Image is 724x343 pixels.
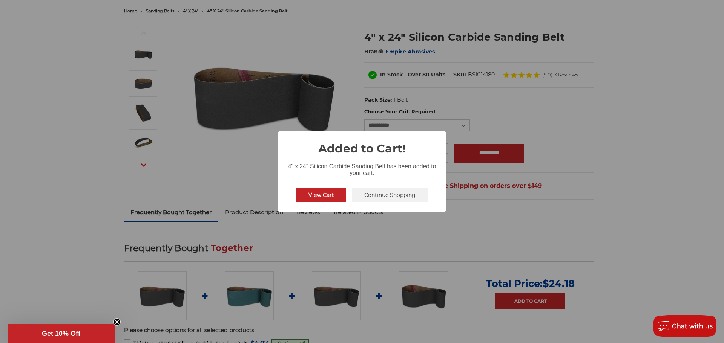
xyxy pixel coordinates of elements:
div: 4" x 24" Silicon Carbide Sanding Belt has been added to your cart. [278,157,446,178]
h2: Added to Cart! [278,131,446,157]
span: Chat with us [672,323,713,330]
button: Close teaser [113,318,121,326]
button: View Cart [296,188,346,202]
button: Chat with us [653,315,716,337]
span: Get 10% Off [42,330,80,337]
button: Continue Shopping [352,188,428,202]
